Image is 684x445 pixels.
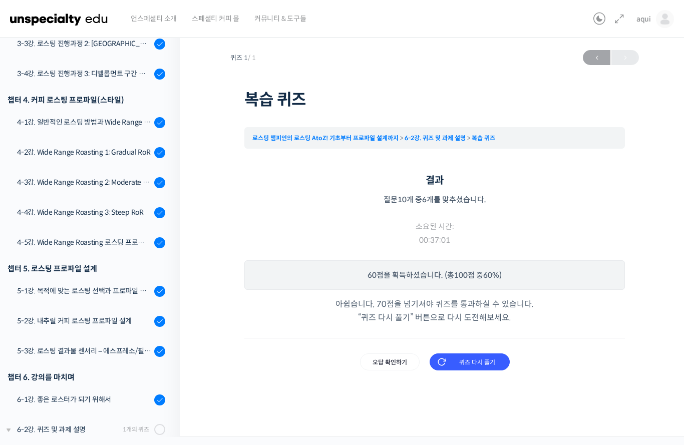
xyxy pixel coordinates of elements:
a: 로스팅 챔피언의 로스팅 AtoZ! 기초부터 프로파일 설계까지 [252,134,399,142]
span: 설정 [155,332,167,340]
div: 5-1강. 목적에 맞는 로스팅 선택과 프로파일 설계 [17,285,151,296]
div: 챕터 4. 커피 로스팅 프로파일(스타일) [8,93,165,107]
a: 대화 [66,317,129,342]
div: 5-2강. 내추럴 커피 로스팅 프로파일 설계 [17,315,151,326]
a: 6-2강. 퀴즈 및 과제 설명 [405,134,466,142]
div: 6-1강. 좋은 로스터가 되기 위해서 [17,394,151,405]
div: 4-4강. Wide Range Roasting 3: Steep RoR [17,207,151,218]
span: aqui [636,15,651,24]
p: 아쉽습니다, 70점을 넘기셔야 퀴즈를 통과하실 수 있습니다. “퀴즈 다시 풀기” 버튼으로 다시 도전해보세요. [244,297,625,324]
h1: 복습 퀴즈 [244,90,625,109]
div: 4-3강. Wide Range Roasting 2: Moderate RoR [17,177,151,188]
span: 100 [454,270,468,280]
span: 00:37:01 [244,233,625,247]
span: 퀴즈 1 [230,55,256,61]
span: ← [583,51,610,65]
div: 챕터 6. 강의를 마치며 [8,370,165,384]
a: 복습 퀴즈 [472,134,495,142]
h4: 결과 [244,174,625,188]
span: 6 [422,195,427,204]
div: 4-2강. Wide Range Roasting 1: Gradual RoR [17,147,151,158]
span: 60 [368,270,377,280]
div: 1개의 퀴즈 [123,424,149,434]
p: 소요된 시간: [244,220,625,247]
p: 점을 획득하셨습니다. (총 점 중 ) [244,260,625,290]
span: / 1 [248,54,256,62]
input: 오답 확인하기 [360,353,420,370]
a: ←이전 [583,50,610,65]
div: 5-3강. 로스팅 결과물 센서리 – 에스프레소/필터 커피 [17,345,151,356]
span: 대화 [92,333,104,341]
span: 60% [483,270,499,280]
div: 3-4강. 로스팅 진행과정 3: 디벨롭먼트 구간 열량 컨트롤 [17,68,151,79]
span: 홈 [32,332,38,340]
p: 질문 개 중 개를 맞추셨습니다. [244,193,625,206]
div: 3-3강. 로스팅 진행과정 2: [GEOGRAPHIC_DATA], [GEOGRAPHIC_DATA] 구간 열량 컨트롤 [17,38,151,49]
input: 퀴즈 다시 풀기 [430,353,510,370]
div: 4-1강. 일반적인 로스팅 방법과 Wide Range Roasting [17,117,151,128]
div: 4-5강. Wide Range Roasting 로스팅 프로파일 비교 [17,237,151,248]
a: 홈 [3,317,66,342]
div: 6-2강. 퀴즈 및 과제 설명 [17,424,120,435]
span: 10 [398,195,407,204]
div: 챕터 5. 로스팅 프로파일 설계 [8,262,165,275]
a: 설정 [129,317,192,342]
